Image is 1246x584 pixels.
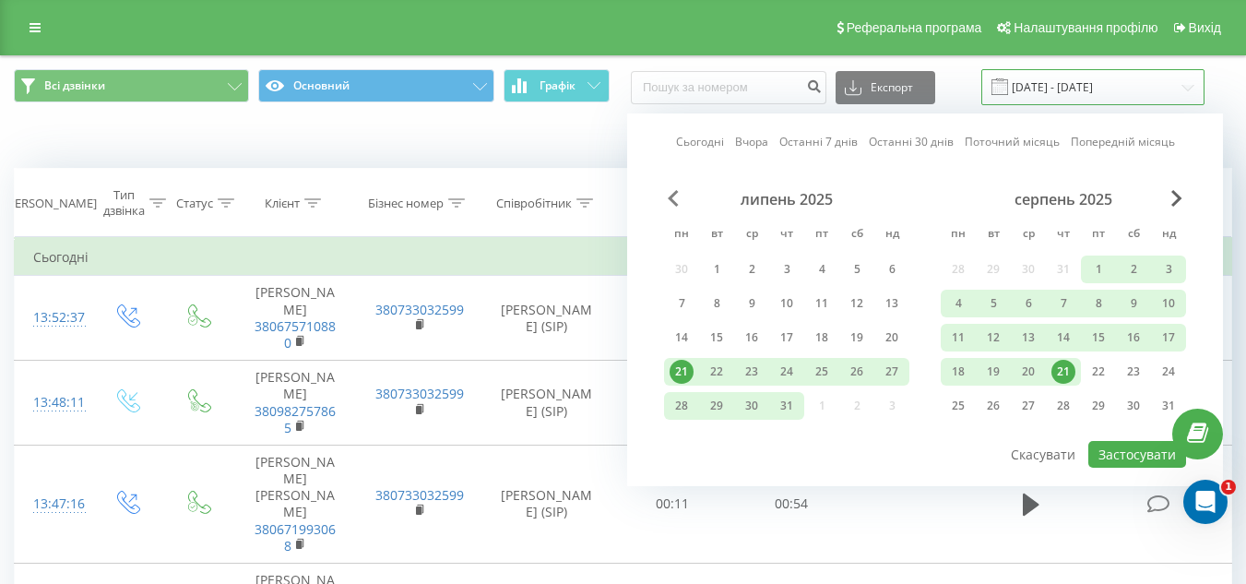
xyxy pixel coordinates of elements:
[670,394,694,418] div: 28
[836,71,935,104] button: Експорт
[869,133,954,150] a: Останні 30 днів
[1121,257,1145,281] div: 2
[1011,358,1046,386] div: ср 20 серп 2025 р.
[613,276,732,361] td: 00:13
[775,394,799,418] div: 31
[845,292,869,316] div: 12
[1121,326,1145,350] div: 16
[1086,360,1110,384] div: 22
[668,190,679,207] span: Previous Month
[734,324,769,352] div: ср 16 лип 2025 р.
[1051,394,1075,418] div: 28
[979,221,1007,249] abbr: вівторок
[779,133,858,150] a: Останні 7 днів
[233,445,357,563] td: [PERSON_NAME] [PERSON_NAME]
[1116,256,1151,283] div: сб 2 серп 2025 р.
[874,358,909,386] div: нд 27 лип 2025 р.
[1155,221,1182,249] abbr: неділя
[1157,394,1181,418] div: 31
[176,196,213,211] div: Статус
[734,358,769,386] div: ср 23 лип 2025 р.
[981,360,1005,384] div: 19
[1120,221,1147,249] abbr: субота
[804,358,839,386] div: пт 25 лип 2025 р.
[1051,360,1075,384] div: 21
[1050,221,1077,249] abbr: четвер
[368,196,444,211] div: Бізнес номер
[1121,360,1145,384] div: 23
[810,326,834,350] div: 18
[496,196,572,211] div: Співробітник
[676,133,724,150] a: Сьогодні
[734,392,769,420] div: ср 30 лип 2025 р.
[1086,394,1110,418] div: 29
[1116,358,1151,386] div: сб 23 серп 2025 р.
[946,292,970,316] div: 4
[33,385,72,421] div: 13:48:11
[705,394,729,418] div: 29
[810,292,834,316] div: 11
[1016,326,1040,350] div: 13
[941,290,976,317] div: пн 4 серп 2025 р.
[375,301,464,318] a: 380733032599
[1015,221,1042,249] abbr: середа
[1014,20,1157,35] span: Налаштування профілю
[1085,221,1112,249] abbr: п’ятниця
[103,187,145,219] div: Тип дзвінка
[1046,358,1081,386] div: чт 21 серп 2025 р.
[664,290,699,317] div: пн 7 лип 2025 р.
[734,256,769,283] div: ср 2 лип 2025 р.
[839,358,874,386] div: сб 26 лип 2025 р.
[1157,257,1181,281] div: 3
[804,290,839,317] div: пт 11 лип 2025 р.
[775,326,799,350] div: 17
[705,360,729,384] div: 22
[1121,394,1145,418] div: 30
[1171,190,1182,207] span: Next Month
[810,257,834,281] div: 4
[976,290,1011,317] div: вт 5 серп 2025 р.
[699,324,734,352] div: вт 15 лип 2025 р.
[1189,20,1221,35] span: Вихід
[33,486,72,522] div: 13:47:16
[740,326,764,350] div: 16
[740,360,764,384] div: 23
[810,360,834,384] div: 25
[769,290,804,317] div: чт 10 лип 2025 р.
[699,290,734,317] div: вт 8 лип 2025 р.
[1183,480,1228,524] iframe: Intercom live chat
[255,520,336,554] a: 380671993068
[981,394,1005,418] div: 26
[1046,324,1081,352] div: чт 14 серп 2025 р.
[773,221,801,249] abbr: четвер
[845,360,869,384] div: 26
[375,486,464,504] a: 380733032599
[880,257,904,281] div: 6
[670,360,694,384] div: 21
[843,221,871,249] abbr: субота
[613,445,732,563] td: 00:11
[1046,290,1081,317] div: чт 7 серп 2025 р.
[965,133,1060,150] a: Поточний місяць
[732,445,851,563] td: 00:54
[664,190,909,209] div: липень 2025
[941,358,976,386] div: пн 18 серп 2025 р.
[1157,360,1181,384] div: 24
[670,326,694,350] div: 14
[1071,133,1175,150] a: Попередній місяць
[1011,290,1046,317] div: ср 6 серп 2025 р.
[1046,392,1081,420] div: чт 28 серп 2025 р.
[839,324,874,352] div: сб 19 лип 2025 р.
[255,402,336,436] a: 380982757865
[33,300,72,336] div: 13:52:37
[976,392,1011,420] div: вт 26 серп 2025 р.
[1116,290,1151,317] div: сб 9 серп 2025 р.
[946,360,970,384] div: 18
[1016,360,1040,384] div: 20
[1151,358,1186,386] div: нд 24 серп 2025 р.
[976,324,1011,352] div: вт 12 серп 2025 р.
[981,326,1005,350] div: 12
[1157,292,1181,316] div: 10
[740,394,764,418] div: 30
[804,256,839,283] div: пт 4 лип 2025 р.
